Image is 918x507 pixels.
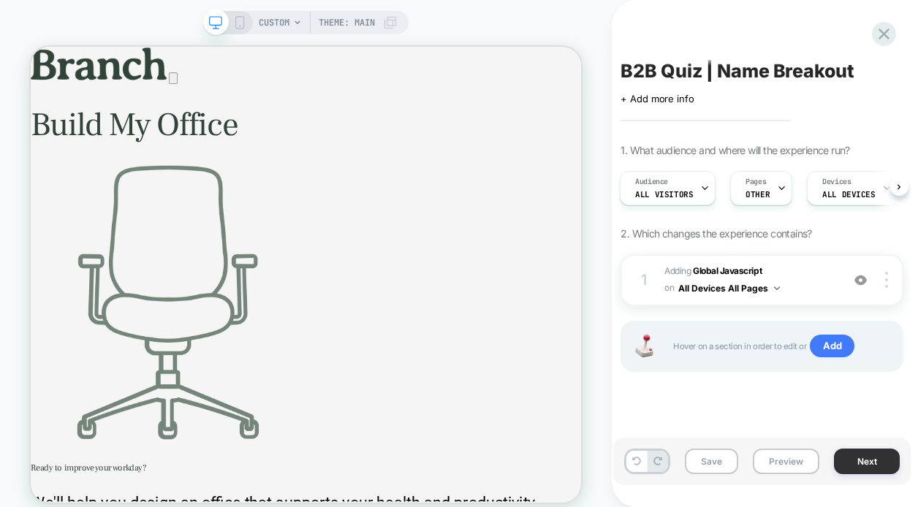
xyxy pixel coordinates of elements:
button: Save [685,449,738,474]
span: Audience [635,177,668,187]
button: Preview [753,449,819,474]
span: ALL DEVICES [822,189,875,199]
span: 2. Which changes the experience contains? [621,227,811,240]
b: Global Javascript [693,265,762,276]
span: Adding [664,263,834,297]
span: B2B Quiz | Name Breakout [621,60,854,82]
span: CUSTOM [259,11,289,34]
button: Close Builder [184,34,196,50]
span: All Visitors [635,189,693,199]
img: Joystick [629,335,659,357]
div: 1 [637,267,651,293]
span: on [664,280,674,296]
span: Theme: MAIN [319,11,375,34]
img: down arrow [774,286,780,290]
span: Hover on a section in order to edit or [673,335,887,358]
span: Devices [822,177,851,187]
img: crossed eye [854,274,867,286]
button: Next [834,449,900,474]
span: OTHER [746,189,770,199]
span: Add [810,335,854,358]
span: Pages [746,177,766,187]
button: All Devices All Pages [678,279,780,297]
span: + Add more info [621,93,694,104]
span: 1. What audience and where will the experience run? [621,144,849,156]
img: close [885,272,888,288]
